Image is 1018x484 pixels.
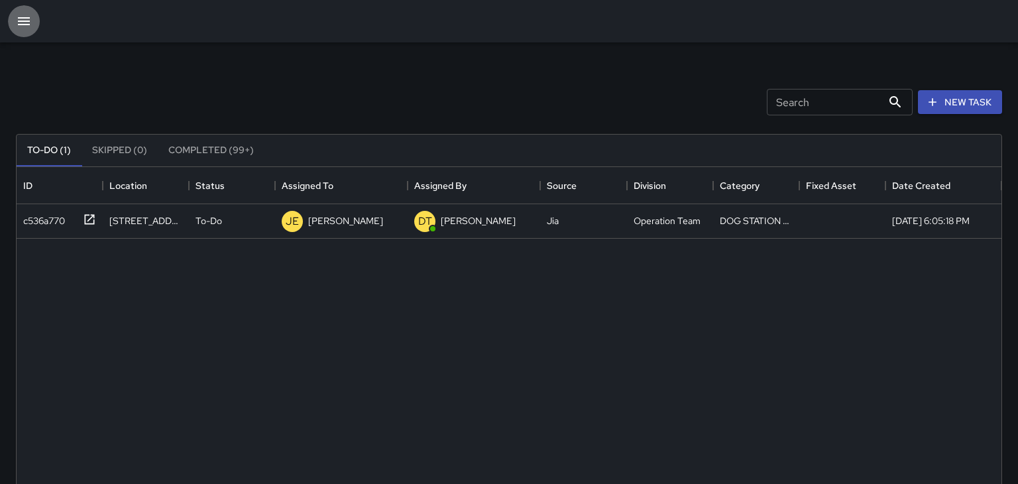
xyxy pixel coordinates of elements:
p: [PERSON_NAME] [441,214,516,227]
div: 47 Patton Avenue [109,214,182,227]
div: Fixed Asset [799,167,885,204]
div: ID [17,167,103,204]
div: c536a770 [18,209,65,227]
button: To-Do (1) [17,135,82,166]
div: Assigned To [282,167,333,204]
p: DT [418,213,432,229]
div: Assigned To [275,167,408,204]
button: New Task [918,90,1002,115]
p: To-Do [196,214,222,227]
button: Completed (99+) [158,135,264,166]
div: Source [547,167,577,204]
div: Date Created [892,167,950,204]
div: Fixed Asset [806,167,856,204]
p: [PERSON_NAME] [308,214,383,227]
div: Assigned By [414,167,467,204]
div: Division [627,167,713,204]
div: Location [103,167,189,204]
div: Status [196,167,225,204]
button: Skipped (0) [82,135,158,166]
div: Division [634,167,666,204]
div: Assigned By [408,167,540,204]
div: Location [109,167,147,204]
div: ID [23,167,32,204]
div: Status [189,167,275,204]
div: Source [540,167,626,204]
div: Date Created [885,167,1001,204]
div: Operation Team [634,214,701,227]
div: Category [713,167,799,204]
div: Jia [547,214,559,227]
p: JE [286,213,299,229]
div: 8/8/2025, 6:05:18 PM [892,214,970,227]
div: DOG STATION MAINTENANCE [720,214,793,227]
div: Category [720,167,760,204]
